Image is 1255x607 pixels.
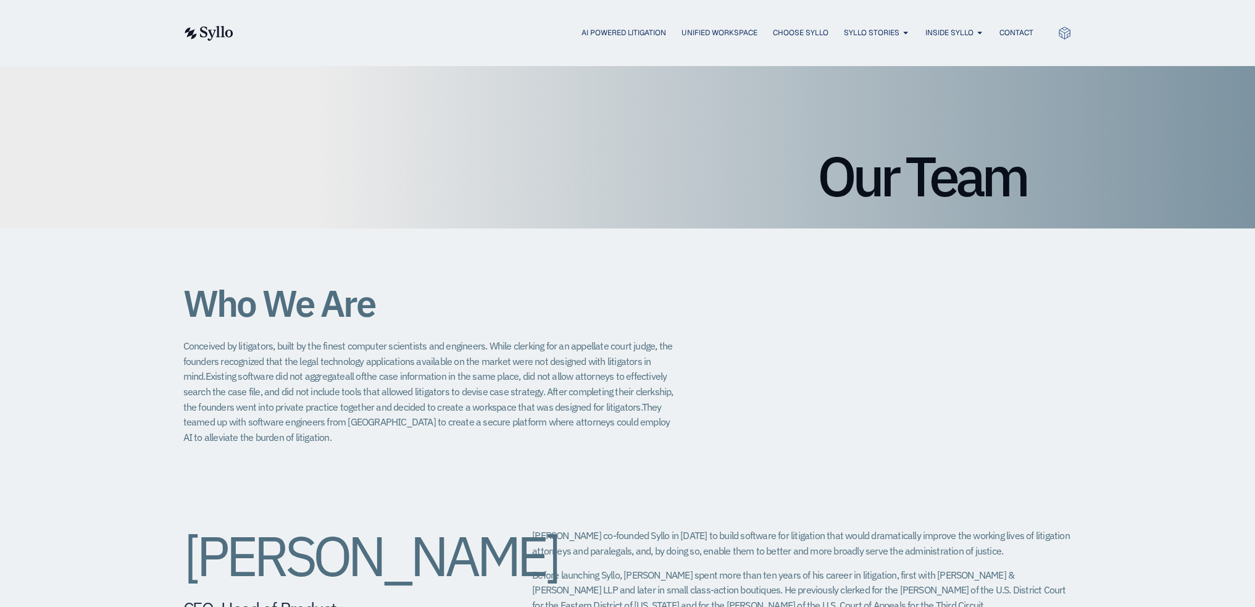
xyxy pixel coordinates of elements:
img: syllo [183,26,233,41]
a: Unified Workspace [682,27,757,38]
a: Syllo Stories [843,27,899,38]
span: the case information in the same place, did not allow attorneys to effectively search the case fi... [183,370,667,398]
p: [PERSON_NAME] co-founded Syllo in [DATE] to build software for litigation that would dramatically... [532,528,1072,558]
span: all of [345,370,364,382]
span: They teamed up with software engineers from [GEOGRAPHIC_DATA] to create a secure platform where a... [183,401,670,443]
a: Inside Syllo [925,27,973,38]
h1: Who We Are [183,283,677,324]
a: Choose Syllo [772,27,828,38]
a: Contact [999,27,1033,38]
h2: [PERSON_NAME] [183,528,483,584]
span: Existing software did not aggregate [206,370,345,382]
div: Menu Toggle [258,27,1033,39]
span: Conceived by litigators, built by the finest computer scientists and engineers. While clerking fo... [183,340,673,382]
a: AI Powered Litigation [582,27,666,38]
span: After completing their clerkship, the founders went into private practice together and decided to... [183,385,673,413]
nav: Menu [258,27,1033,39]
h1: Our Team [230,148,1026,204]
